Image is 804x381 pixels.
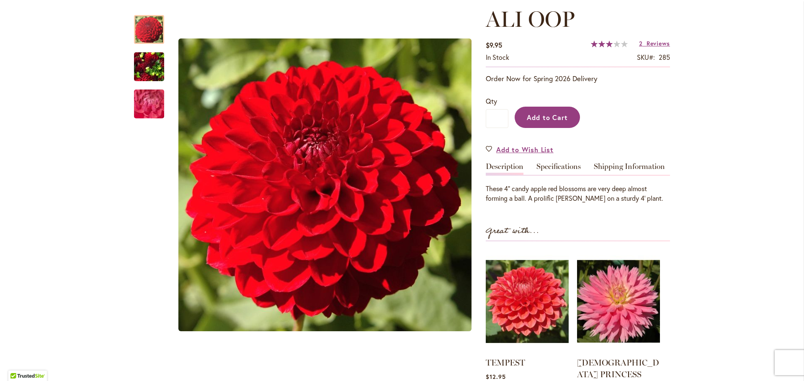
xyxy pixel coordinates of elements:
div: ALI OOP [134,7,173,44]
a: 2 Reviews [639,39,670,47]
div: 60% [591,41,628,47]
div: Detailed Product Info [486,163,670,203]
div: Availability [486,53,509,62]
img: GAY PRINCESS [577,250,660,353]
a: Specifications [536,163,581,175]
img: ALI OOP [119,82,179,127]
a: TEMPEST [486,358,525,368]
a: [DEMOGRAPHIC_DATA] PRINCESS [577,358,659,379]
span: Add to Wish List [496,145,554,154]
iframe: Launch Accessibility Center [6,351,30,375]
span: In stock [486,53,509,61]
img: ALI OOP [178,38,472,331]
span: $12.95 [486,373,506,381]
a: Description [486,163,523,175]
span: $9.95 [486,41,502,49]
div: Product Images [173,7,516,363]
a: Shipping Information [594,163,665,175]
div: ALI OOP [173,7,477,363]
div: ALI OOPALI OOPALI OOP [173,7,477,363]
div: ALI OOP [134,81,164,118]
img: ALI OOP [134,47,164,87]
div: These 4" candy apple red blossoms are very deep almost forming a ball. A prolific [PERSON_NAME] o... [486,184,670,203]
div: 285 [659,53,670,62]
button: Add to Cart [515,107,580,128]
span: Reviews [647,39,670,47]
span: Add to Cart [527,113,568,122]
span: Qty [486,97,497,105]
img: TEMPEST [486,250,569,353]
strong: Great with... [486,224,539,238]
a: Add to Wish List [486,145,554,154]
strong: SKU [637,53,655,61]
div: ALI OOP [134,44,173,81]
p: Order Now for Spring 2026 Delivery [486,74,670,84]
span: ALI OOP [486,6,575,32]
span: 2 [639,39,643,47]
